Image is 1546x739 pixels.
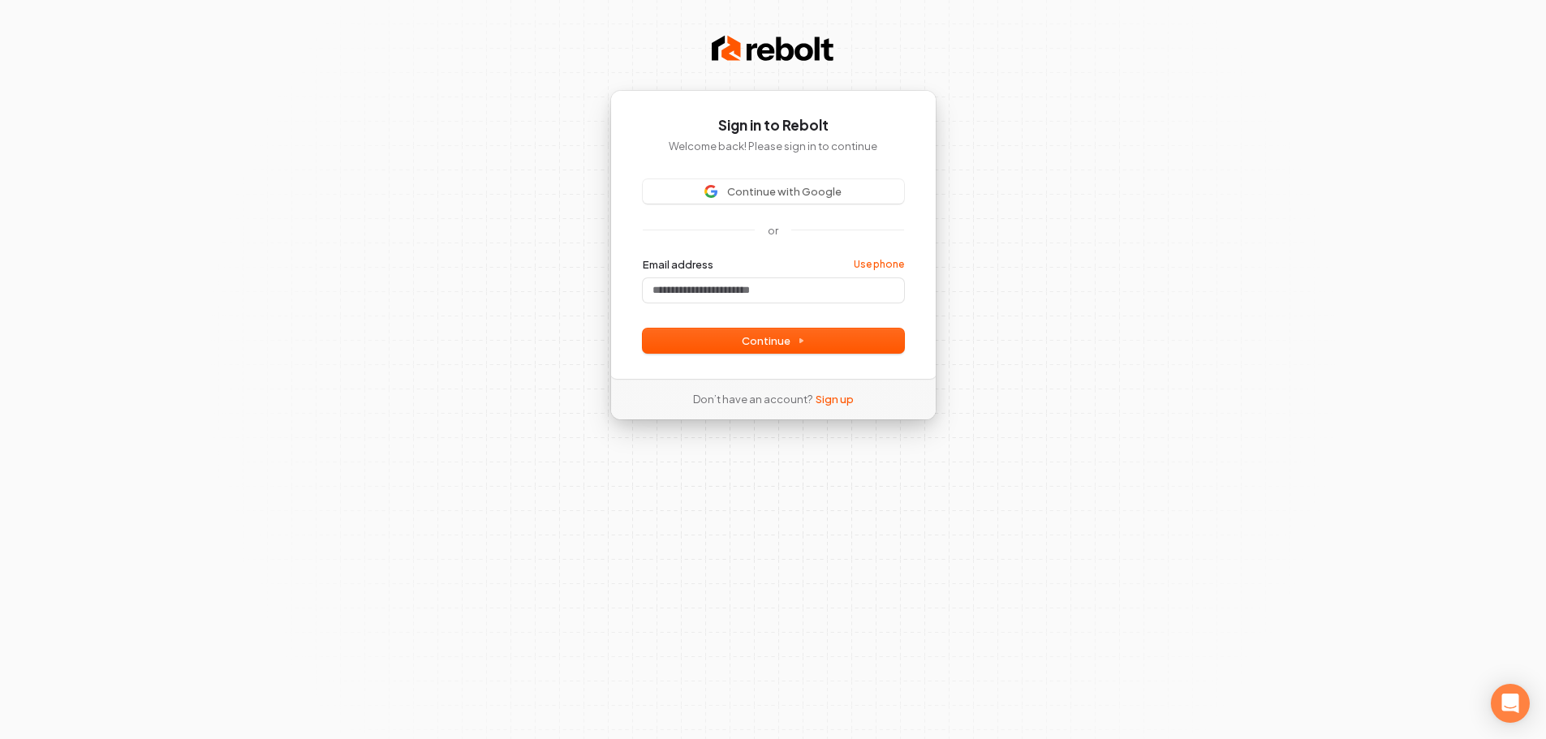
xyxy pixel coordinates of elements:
img: Sign in with Google [704,185,717,198]
div: Open Intercom Messenger [1491,684,1530,723]
span: Don’t have an account? [693,392,812,406]
button: Sign in with GoogleContinue with Google [643,179,904,204]
p: or [768,223,778,238]
span: Continue [742,333,805,348]
p: Welcome back! Please sign in to continue [643,139,904,153]
img: Rebolt Logo [712,32,833,65]
button: Continue [643,329,904,353]
label: Email address [643,257,713,272]
a: Use phone [854,258,904,271]
span: Continue with Google [727,184,842,199]
h1: Sign in to Rebolt [643,116,904,135]
a: Sign up [816,392,854,406]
